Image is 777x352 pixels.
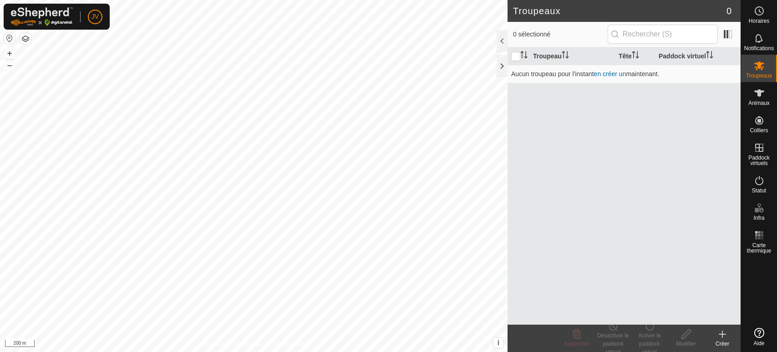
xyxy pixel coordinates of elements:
span: Animaux [748,100,770,106]
span: Infra [753,215,764,221]
div: Créer [704,340,741,348]
span: Colliers [750,128,768,133]
a: Politique de confidentialité [198,340,261,348]
span: Carte thermique [743,243,775,254]
a: Contactez-nous [272,340,310,348]
p-sorticon: Activer pour trier [520,52,528,60]
img: Logo Gallagher [11,7,73,26]
button: Réinitialiser la carte [4,33,15,44]
button: – [4,60,15,71]
span: 0 [726,4,731,18]
th: Paddock virtuel [655,47,741,65]
button: Couches de carte [20,33,31,44]
span: 0 sélectionné [513,30,608,39]
span: Troupeaux [746,73,772,78]
span: i [498,339,499,347]
p-sorticon: Activer pour trier [632,52,639,60]
span: Notifications [744,46,774,51]
span: Aide [753,341,764,346]
span: Paddock virtuels [743,155,775,166]
h2: Troupeaux [513,5,726,16]
span: Horaires [749,18,769,24]
button: i [493,338,503,348]
a: Aide [741,324,777,350]
div: Modifier [668,340,704,348]
input: Rechercher (S) [608,25,718,44]
td: Aucun troupeau pour l'instant maintenant. [508,65,741,83]
span: JV [91,12,99,21]
span: Statut [752,188,766,193]
span: Supprimer [564,341,589,347]
button: + [4,48,15,59]
th: Tête [615,47,655,65]
th: Troupeau [529,47,615,65]
p-sorticon: Activer pour trier [562,52,569,60]
a: en créer un [594,70,626,78]
p-sorticon: Activer pour trier [706,52,713,60]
